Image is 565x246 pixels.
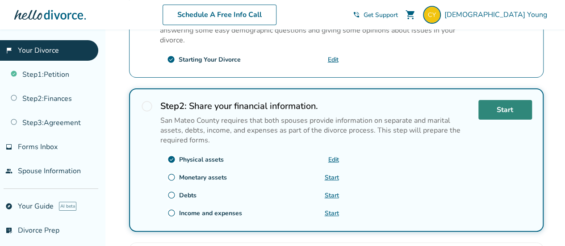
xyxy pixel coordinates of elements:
[160,100,471,112] h2: Share your financial information.
[325,191,339,200] a: Start
[328,155,339,164] a: Edit
[179,55,241,64] div: Starting Your Divorce
[5,167,13,175] span: people
[179,209,242,217] div: Income and expenses
[328,55,339,64] a: Edit
[167,191,176,199] span: radio_button_unchecked
[5,203,13,210] span: explore
[325,209,339,217] a: Start
[423,6,441,24] img: Christi Young
[167,155,176,163] span: check_circle
[5,47,13,54] span: flag_2
[18,142,58,152] span: Forms Inbox
[141,100,153,113] span: radio_button_unchecked
[160,116,471,145] p: San Mateo County requires that both spouses provide information on separate and marital assets, d...
[325,173,339,182] a: Start
[167,173,176,181] span: radio_button_unchecked
[179,155,224,164] div: Physical assets
[167,55,175,63] span: check_circle
[167,209,176,217] span: radio_button_unchecked
[405,9,416,20] span: shopping_cart
[59,202,76,211] span: AI beta
[444,10,551,20] span: [DEMOGRAPHIC_DATA] Young
[163,4,276,25] a: Schedule A Free Info Call
[179,173,227,182] div: Monetary assets
[353,11,398,19] a: phone_in_talkGet Support
[520,203,565,246] iframe: Chat Widget
[478,100,532,120] a: Start
[353,11,360,18] span: phone_in_talk
[5,227,13,234] span: list_alt_check
[364,11,398,19] span: Get Support
[179,191,197,200] div: Debts
[5,143,13,150] span: inbox
[160,100,187,112] strong: Step 2 :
